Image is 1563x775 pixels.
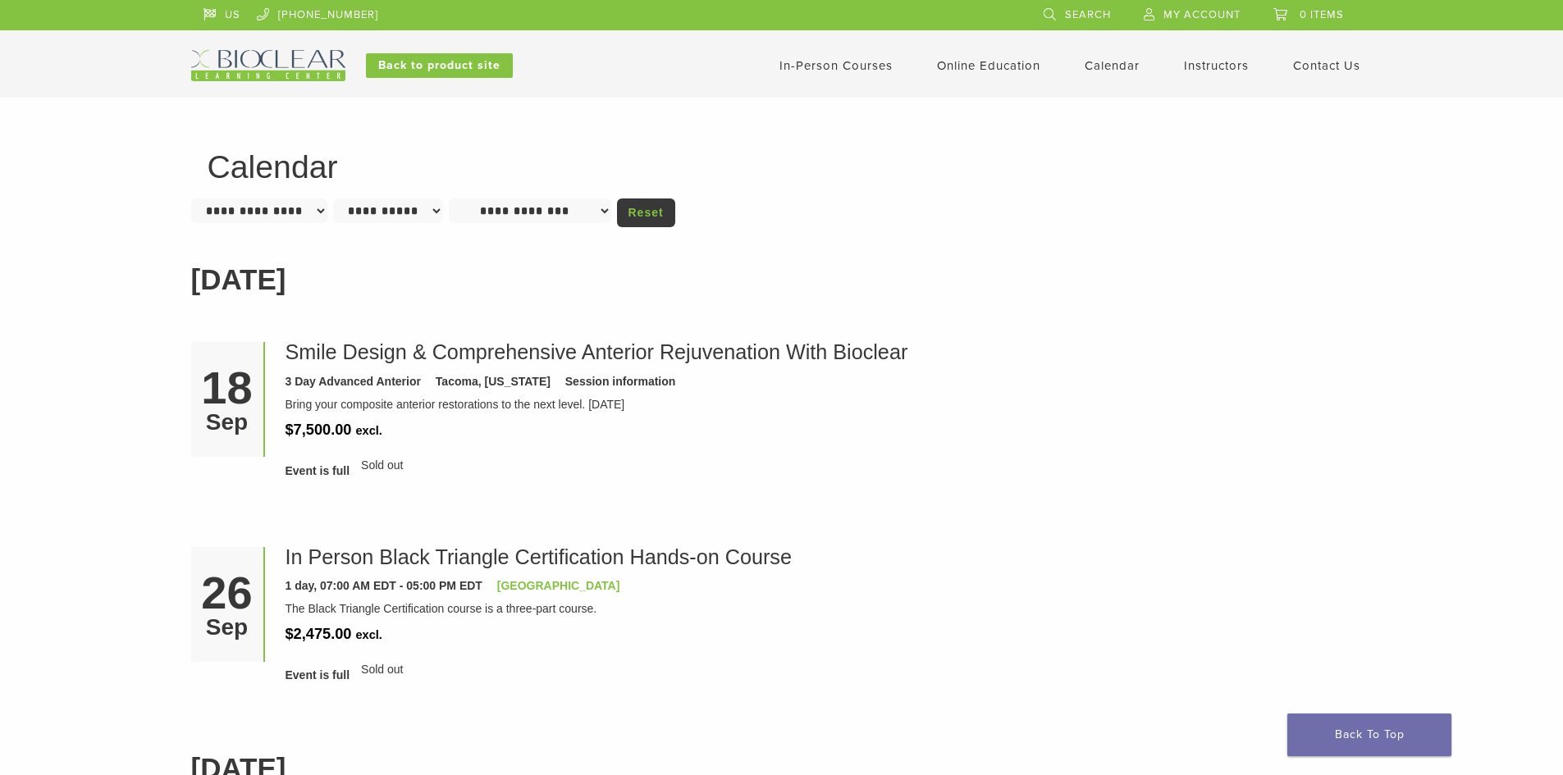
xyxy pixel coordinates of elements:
div: The Black Triangle Certification course is a three-part course. [286,600,1360,618]
div: Sep [197,616,258,639]
div: 1 day, 07:00 AM EDT - 05:00 PM EDT [286,577,482,595]
h2: [DATE] [191,258,1373,302]
span: 0 items [1300,8,1344,21]
img: Bioclear [191,50,345,81]
span: Event is full [286,667,350,684]
span: excl. [355,628,382,641]
a: Contact Us [1293,58,1360,73]
a: [GEOGRAPHIC_DATA] [497,579,620,592]
div: Bring your composite anterior restorations to the next level. [DATE] [286,396,1360,413]
a: Back to product site [366,53,513,78]
div: Session information [565,373,676,390]
div: 18 [197,365,258,411]
span: $2,475.00 [286,626,352,642]
span: Search [1065,8,1111,21]
span: Event is full [286,463,350,480]
div: 3 Day Advanced Anterior [286,373,421,390]
a: Calendar [1085,58,1140,73]
div: Tacoma, [US_STATE] [436,373,551,390]
div: Sold out [286,661,1360,692]
a: Reset [617,198,675,227]
div: 26 [197,570,258,616]
a: Online Education [937,58,1040,73]
div: Sep [197,411,258,434]
a: Instructors [1184,58,1249,73]
a: Back To Top [1287,713,1451,756]
a: In Person Black Triangle Certification Hands-on Course [286,545,792,568]
h1: Calendar [208,151,1356,183]
a: In-Person Courses [779,58,893,73]
span: $7,500.00 [286,422,352,438]
div: Sold out [286,457,1360,488]
span: excl. [355,424,382,437]
span: My Account [1163,8,1241,21]
a: Smile Design & Comprehensive Anterior Rejuvenation With Bioclear [286,340,908,363]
